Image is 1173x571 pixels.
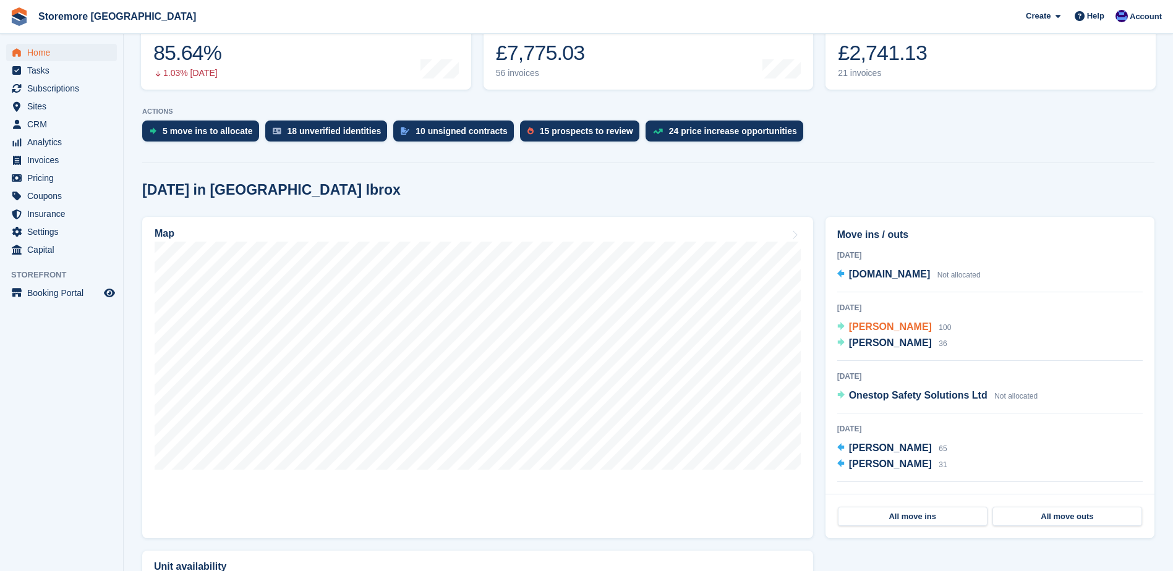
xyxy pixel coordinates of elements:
[153,40,221,66] div: 85.64%
[939,460,947,469] span: 31
[484,11,814,90] a: Month-to-date sales £7,775.03 56 invoices
[849,442,932,453] span: [PERSON_NAME]
[994,392,1038,400] span: Not allocated
[6,116,117,133] a: menu
[837,457,947,473] a: [PERSON_NAME] 31
[849,269,931,279] span: [DOMAIN_NAME]
[6,44,117,61] a: menu
[155,228,174,239] h2: Map
[6,62,117,79] a: menu
[1115,10,1128,22] img: Angela
[393,121,520,148] a: 10 unsigned contracts
[837,227,1143,242] h2: Move ins / outs
[6,151,117,169] a: menu
[6,187,117,205] a: menu
[27,80,101,97] span: Subscriptions
[265,121,394,148] a: 18 unverified identities
[142,217,813,538] a: Map
[837,388,1038,404] a: Onestop Safety Solutions Ltd Not allocated
[273,127,281,135] img: verify_identity-adf6edd0f0f0b5bbfe63781bf79b02c33cf7c696d77639b501bdc392416b5a36.svg
[416,126,508,136] div: 10 unsigned contracts
[939,323,951,332] span: 100
[27,187,101,205] span: Coupons
[540,126,633,136] div: 15 prospects to review
[825,11,1156,90] a: Awaiting payment £2,741.13 21 invoices
[102,285,117,300] a: Preview store
[142,121,265,148] a: 5 move ins to allocate
[837,336,947,352] a: [PERSON_NAME] 36
[837,423,1143,434] div: [DATE]
[10,7,28,26] img: stora-icon-8386f47178a22dfd0bd8f6a31ec36ba5ce8667c1dd55bd0f319d3a0aa187defe.svg
[27,284,101,302] span: Booking Portal
[496,68,588,78] div: 56 invoices
[27,241,101,258] span: Capital
[141,11,471,90] a: Occupancy 85.64% 1.03% [DATE]
[27,62,101,79] span: Tasks
[1026,10,1051,22] span: Create
[838,507,987,527] a: All move ins
[153,68,221,78] div: 1.03% [DATE]
[837,371,1143,382] div: [DATE]
[142,108,1154,116] p: ACTIONS
[142,182,401,198] h2: [DATE] in [GEOGRAPHIC_DATA] Ibrox
[646,121,809,148] a: 24 price increase opportunities
[939,339,947,348] span: 36
[6,133,117,151] a: menu
[992,507,1142,527] a: All move outs
[6,223,117,240] a: menu
[163,126,253,136] div: 5 move ins to allocate
[27,133,101,151] span: Analytics
[6,169,117,187] a: menu
[27,116,101,133] span: CRM
[837,250,1143,261] div: [DATE]
[1087,10,1104,22] span: Help
[520,121,646,148] a: 15 prospects to review
[849,321,932,332] span: [PERSON_NAME]
[11,269,123,281] span: Storefront
[1130,11,1162,23] span: Account
[27,151,101,169] span: Invoices
[653,129,663,134] img: price_increase_opportunities-93ffe204e8149a01c8c9dc8f82e8f89637d9d84a8eef4429ea346261dce0b2c0.svg
[401,127,409,135] img: contract_signature_icon-13c848040528278c33f63329250d36e43548de30e8caae1d1a13099fd9432cc5.svg
[849,459,932,469] span: [PERSON_NAME]
[27,44,101,61] span: Home
[837,492,1143,503] div: [DATE]
[6,205,117,222] a: menu
[669,126,797,136] div: 24 price increase opportunities
[849,390,987,400] span: Onestop Safety Solutions Ltd
[6,241,117,258] a: menu
[6,284,117,302] a: menu
[937,271,981,279] span: Not allocated
[27,169,101,187] span: Pricing
[27,205,101,222] span: Insurance
[837,267,981,283] a: [DOMAIN_NAME] Not allocated
[496,40,588,66] div: £7,775.03
[6,80,117,97] a: menu
[6,98,117,115] a: menu
[288,126,382,136] div: 18 unverified identities
[33,6,201,27] a: Storemore [GEOGRAPHIC_DATA]
[837,319,952,336] a: [PERSON_NAME] 100
[27,223,101,240] span: Settings
[849,337,932,348] span: [PERSON_NAME]
[150,127,156,135] img: move_ins_to_allocate_icon-fdf77a2bb77ea45bf5b3d319d69a93e2d87916cf1d5bf7949dd705db3b84f3ca.svg
[939,444,947,453] span: 65
[838,68,927,78] div: 21 invoices
[838,40,927,66] div: £2,741.13
[837,441,947,457] a: [PERSON_NAME] 65
[837,302,1143,313] div: [DATE]
[527,127,534,135] img: prospect-51fa495bee0391a8d652442698ab0144808aea92771e9ea1ae160a38d050c398.svg
[27,98,101,115] span: Sites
